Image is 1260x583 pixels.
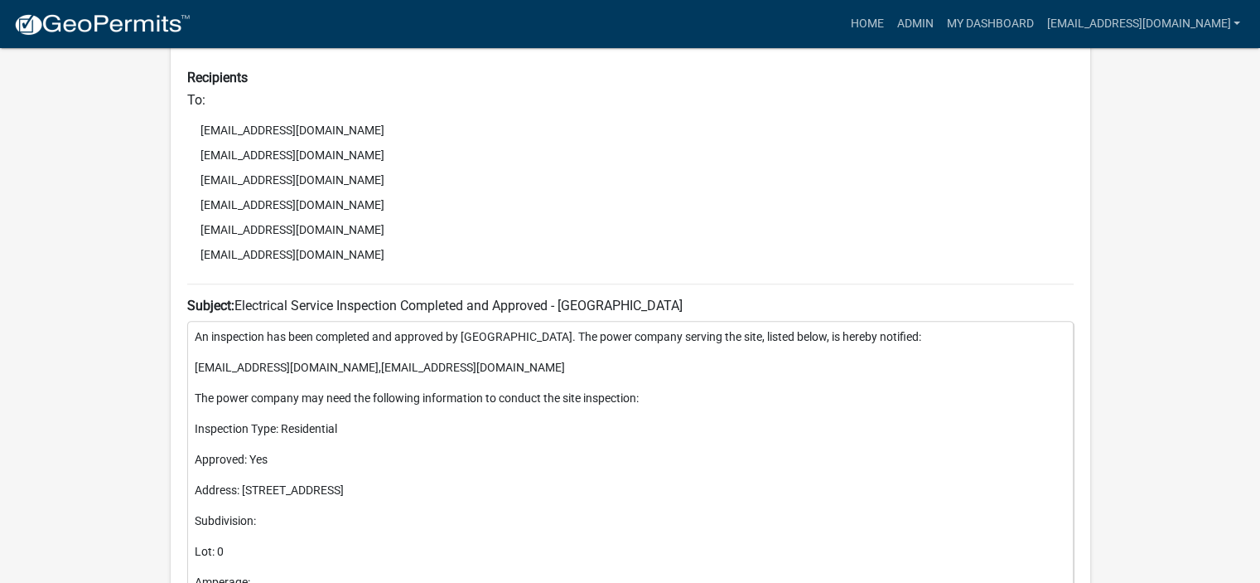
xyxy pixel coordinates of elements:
strong: Recipients [187,70,248,85]
li: [EMAIL_ADDRESS][DOMAIN_NAME] [187,192,1074,217]
li: [EMAIL_ADDRESS][DOMAIN_NAME] [187,217,1074,242]
p: Approved: Yes [195,451,1066,469]
li: [EMAIL_ADDRESS][DOMAIN_NAME] [187,242,1074,267]
a: My Dashboard [939,8,1040,40]
strong: Subject: [187,298,234,313]
p: Inspection Type: Residential [195,420,1066,438]
a: Home [843,8,890,40]
p: Address: [STREET_ADDRESS] [195,482,1066,499]
p: Lot: 0 [195,543,1066,561]
li: [EMAIL_ADDRESS][DOMAIN_NAME] [187,143,1074,168]
a: Admin [890,8,939,40]
li: [EMAIL_ADDRESS][DOMAIN_NAME] [187,168,1074,192]
p: [EMAIL_ADDRESS][DOMAIN_NAME],[EMAIL_ADDRESS][DOMAIN_NAME] [195,359,1066,377]
p: An inspection has been completed and approved by [GEOGRAPHIC_DATA]. The power company serving the... [195,328,1066,346]
li: [EMAIL_ADDRESS][DOMAIN_NAME] [187,118,1074,143]
h6: Electrical Service Inspection Completed and Approved - [GEOGRAPHIC_DATA] [187,298,1074,313]
a: [EMAIL_ADDRESS][DOMAIN_NAME] [1040,8,1247,40]
p: Subdivision: [195,513,1066,530]
h6: To: [187,92,1074,108]
p: The power company may need the following information to conduct the site inspection: [195,390,1066,407]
